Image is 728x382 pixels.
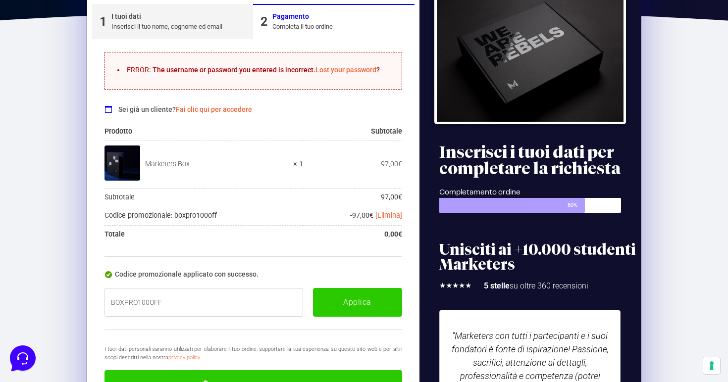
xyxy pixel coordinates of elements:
[439,189,520,196] span: Completamento ordine
[459,280,465,291] i: ★
[69,291,130,314] button: Messaggi
[398,160,402,168] span: €
[315,66,376,74] a: Lost your password
[86,305,112,314] p: Messaggi
[16,83,182,103] button: Inizia una conversazione
[48,55,67,75] img: dark
[381,193,402,201] bdi: 97,00
[32,55,52,75] img: dark
[260,12,267,31] div: 2
[303,207,402,226] td: -
[104,122,303,141] th: Prodotto
[439,280,446,291] i: ★
[105,123,182,131] a: Apri Centro Assistenza
[272,22,333,32] div: Completa il tuo ordine
[111,22,222,32] div: Inserisci il tuo nome, cognome ed email
[168,354,200,361] a: privacy policy
[16,123,77,131] span: Trova una risposta
[446,280,452,291] i: ★
[465,280,471,291] i: ★
[253,4,414,39] a: 2PagamentoCompleta il tuo ordine
[452,280,459,291] i: ★
[104,188,303,207] th: Subtotale
[272,11,333,22] div: Pagamento
[127,66,149,74] strong: ERROR
[104,345,402,362] p: I tuoi dati personali saranno utilizzati per elaborare il tuo ordine, supportare la tua esperienz...
[16,40,84,48] span: Le tue conversazioni
[568,198,585,213] span: 80%
[439,280,471,291] div: 5/5
[129,291,190,314] button: Aiuto
[8,343,38,373] iframe: Customerly Messenger Launcher
[313,288,402,317] button: Applica
[352,211,373,219] span: 97,00
[439,144,636,177] h2: Inserisci i tuoi dati per completare la richiesta
[104,207,303,226] th: Codice promozionale: boxpro100off
[375,211,402,219] a: Rimuovi il codice promozionale boxpro100off
[176,105,252,113] a: Fai clic qui per accedere
[8,291,69,314] button: Home
[398,230,402,238] span: €
[703,357,720,374] button: Le tue preferenze relative al consenso per le tecnologie di tracciamento
[30,305,47,314] p: Home
[117,65,389,75] li: : The username or password you entered is incorrect. ?
[303,122,402,141] th: Subtotale
[64,89,146,97] span: Inizia una conversazione
[145,159,287,169] div: Marketers Box
[384,230,402,238] bdi: 0,00
[398,193,402,201] span: €
[153,305,167,314] p: Aiuto
[293,159,303,169] strong: × 1
[104,145,140,181] img: Marketers Box
[104,269,402,288] div: Codice promozionale applicato con successo.
[104,225,303,244] th: Totale
[22,144,162,154] input: Cerca un articolo...
[439,242,636,272] h2: Unisciti ai +10.000 studenti Marketers
[8,8,166,24] h2: Ciao da Marketers 👋
[92,4,253,39] a: 1I tuoi datiInserisci il tuo nome, cognome ed email
[111,11,222,22] div: I tuoi dati
[16,55,36,75] img: dark
[369,211,373,219] span: €
[104,288,303,317] input: Coupon
[381,160,402,168] bdi: 97,00
[100,12,106,31] div: 1
[104,97,402,118] div: Sei già un cliente?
